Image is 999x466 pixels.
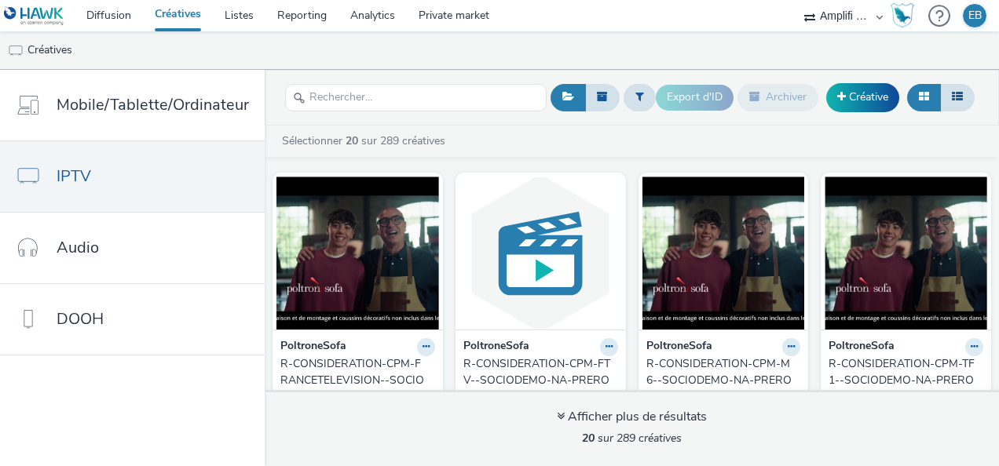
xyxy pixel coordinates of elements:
[276,177,439,329] img: R-CONSIDERATION-CPM-FRANCETELEVISION--SOCIODEMO-NA-PREROLL-1x1-TV-15s_2025-09-24_V2 visual
[463,356,612,404] div: R-CONSIDERATION-CPM-FTV--SOCIODEMO-NA-PREROLL-1x1-TV-15s_[DATE]_W39
[4,6,64,26] img: undefined Logo
[737,84,818,111] button: Archiver
[646,356,795,404] div: R-CONSIDERATION-CPM-M6--SOCIODEMO-NA-PREROLL-1x1-TV-15s_[DATE]_W39
[285,84,547,111] input: Rechercher...
[940,84,975,111] button: Liste
[642,177,805,329] img: R-CONSIDERATION-CPM-M6--SOCIODEMO-NA-PREROLL-1x1-TV-15s_2025-09-24_W39 visual
[646,356,801,404] a: R-CONSIDERATION-CPM-M6--SOCIODEMO-NA-PREROLL-1x1-TV-15s_[DATE]_W39
[463,356,618,404] a: R-CONSIDERATION-CPM-FTV--SOCIODEMO-NA-PREROLL-1x1-TV-15s_[DATE]_W39
[280,356,435,404] a: R-CONSIDERATION-CPM-FRANCETELEVISION--SOCIODEMO-NA-PREROLL-1x1-TV-15s_[DATE]_V2
[557,408,707,426] div: Afficher plus de résultats
[968,4,982,27] div: EB
[57,93,249,116] span: Mobile/Tablette/Ordinateur
[280,356,429,404] div: R-CONSIDERATION-CPM-FRANCETELEVISION--SOCIODEMO-NA-PREROLL-1x1-TV-15s_[DATE]_V2
[280,338,346,356] strong: PoltroneSofa
[829,338,895,356] strong: PoltroneSofa
[57,236,99,259] span: Audio
[280,133,452,148] a: Sélectionner sur 289 créatives
[825,177,987,329] img: R-CONSIDERATION-CPM-TF1--SOCIODEMO-NA-PREROLL-1x1-TV-15s_2025-09-24_W39 visual
[907,84,941,111] button: Grille
[829,356,983,404] a: R-CONSIDERATION-CPM-TF1--SOCIODEMO-NA-PREROLL-1x1-TV-15s_[DATE]_W39
[656,85,734,110] button: Export d'ID
[826,83,899,111] a: Créative
[891,3,920,28] a: Hawk Academy
[463,338,529,356] strong: PoltroneSofa
[57,308,104,330] span: DOOH
[57,165,91,187] span: IPTV
[582,431,595,446] strong: 20
[459,177,622,329] img: R-CONSIDERATION-CPM-FTV--SOCIODEMO-NA-PREROLL-1x1-TV-15s_2025-09-24_W39 visual
[646,338,712,356] strong: PoltroneSofa
[829,356,977,404] div: R-CONSIDERATION-CPM-TF1--SOCIODEMO-NA-PREROLL-1x1-TV-15s_[DATE]_W39
[891,3,914,28] img: Hawk Academy
[582,431,682,446] span: sur 289 créatives
[346,133,358,148] strong: 20
[8,43,24,59] img: tv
